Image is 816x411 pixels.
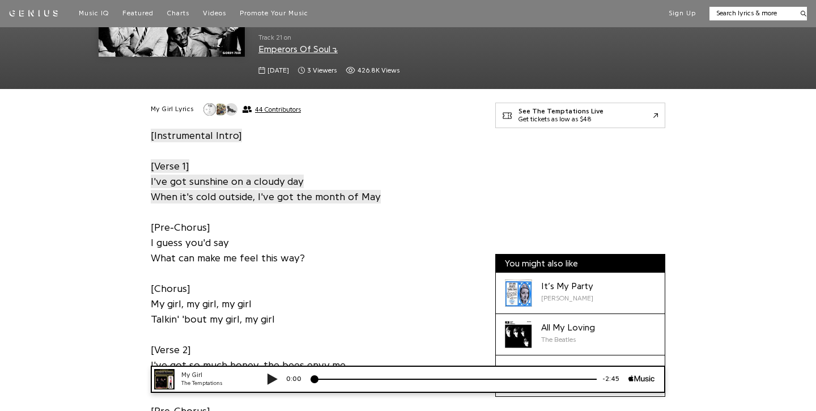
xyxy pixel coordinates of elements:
[669,9,696,18] button: Sign Up
[12,3,33,24] img: 72x72bb.jpg
[496,255,665,273] div: You might also like
[505,362,532,389] div: Cover art for THE HEART PART 6 by Drake
[151,175,381,204] span: I've got sunshine on a cloudy day When it's cold outside, I've got the month of May
[79,9,109,18] a: Music IQ
[167,9,189,18] a: Charts
[518,116,603,124] div: Get tickets as low as $48
[79,10,109,16] span: Music IQ
[122,9,154,18] a: Featured
[541,293,593,303] div: [PERSON_NAME]
[541,321,595,334] div: All My Loving
[495,103,665,128] a: See The Temptations LiveGet tickets as low as $48
[151,129,242,142] span: [Instrumental Intro]
[541,334,595,345] div: The Beatles
[40,5,108,14] div: My Girl
[518,108,603,116] div: See The Temptations Live
[455,9,487,18] div: -2:45
[151,159,189,173] span: [Verse 1]
[151,174,381,205] a: I've got sunshine on a cloudy dayWhen it's cold outside, I've got the month of May
[255,105,301,113] span: 44 Contributors
[240,9,308,18] a: Promote Your Music
[541,362,624,376] div: THE HEART PART 6
[151,159,189,174] a: [Verse 1]
[151,105,194,114] h2: My Girl Lyrics
[203,103,301,116] button: 44 Contributors
[505,321,532,348] div: Cover art for All My Loving by The Beatles
[151,128,242,143] a: [Instrumental Intro]
[358,66,399,75] span: 426.8K views
[203,10,226,16] span: Videos
[122,10,154,16] span: Featured
[40,14,108,22] div: The Temptations
[240,10,308,16] span: Promote Your Music
[267,66,289,75] span: [DATE]
[541,279,593,293] div: It’s My Party
[496,273,665,314] a: Cover art for It’s My Party by Lesley GoreIt’s My Party[PERSON_NAME]
[709,9,794,18] input: Search lyrics & more
[346,66,399,75] span: 426,765 views
[496,314,665,355] a: Cover art for All My Loving by The BeatlesAll My LovingThe Beatles
[307,66,337,75] span: 3 viewers
[258,45,338,54] a: Emperors Of Soul
[298,66,337,75] span: 3 viewers
[505,279,532,307] div: Cover art for It’s My Party by Lesley Gore
[167,10,189,16] span: Charts
[203,9,226,18] a: Videos
[258,33,477,43] span: Track 21 on
[496,355,665,396] a: Cover art for THE HEART PART 6 by DrakeTHE HEART PART 6[PERSON_NAME]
